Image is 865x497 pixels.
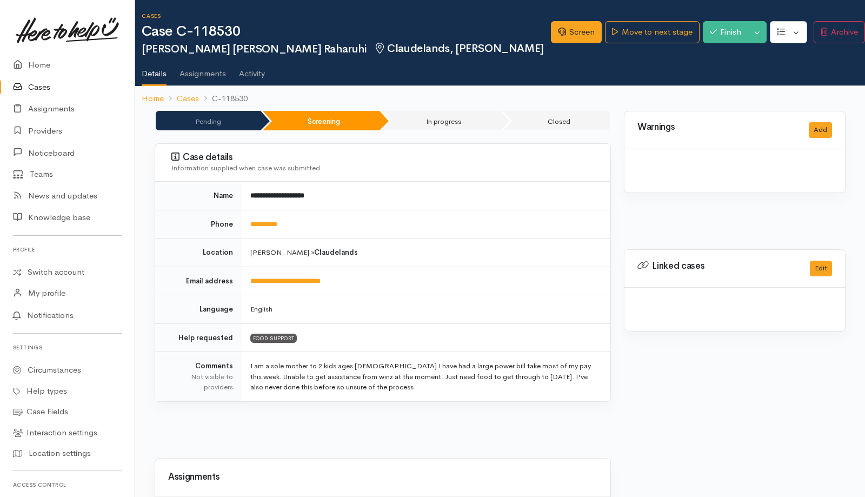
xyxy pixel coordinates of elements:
[155,267,242,295] td: Email address
[239,55,265,85] a: Activity
[142,43,551,55] h2: [PERSON_NAME] [PERSON_NAME] Raharuhi
[156,111,261,130] li: Pending
[142,24,551,39] h1: Case C-118530
[242,352,610,401] td: I am a sole mother to 2 kids ages [DEMOGRAPHIC_DATA] I have had a large power bill take most of m...
[142,92,164,105] a: Home
[810,261,832,276] button: Edit
[605,21,699,43] a: Move to next stage
[155,238,242,267] td: Location
[551,21,602,43] a: Screen
[168,372,233,393] div: Not visible to providers
[250,248,358,257] span: [PERSON_NAME] »
[171,152,597,163] h3: Case details
[199,92,248,105] li: C-118530
[263,111,380,130] li: Screening
[250,334,297,342] span: FOOD SUPPORT
[155,295,242,324] td: Language
[155,323,242,352] td: Help requested
[374,42,544,55] span: Claudelands, [PERSON_NAME]
[168,472,597,482] h3: Assignments
[13,478,122,492] h6: Access control
[171,163,597,174] div: Information supplied when case was submitted
[382,111,501,130] li: In progress
[13,340,122,355] h6: Settings
[637,261,797,271] h3: Linked cases
[179,55,226,85] a: Assignments
[155,182,242,210] td: Name
[637,122,796,132] h3: Warnings
[242,295,610,324] td: English
[314,248,358,257] b: Claudelands
[13,242,122,257] h6: Profile
[503,111,610,130] li: Closed
[155,352,242,401] td: Comments
[142,55,167,86] a: Details
[155,210,242,238] td: Phone
[814,21,865,43] button: Archive
[142,13,551,19] h6: Cases
[177,92,199,105] a: Cases
[809,122,832,138] button: Add
[135,86,865,111] nav: breadcrumb
[703,21,748,43] button: Finish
